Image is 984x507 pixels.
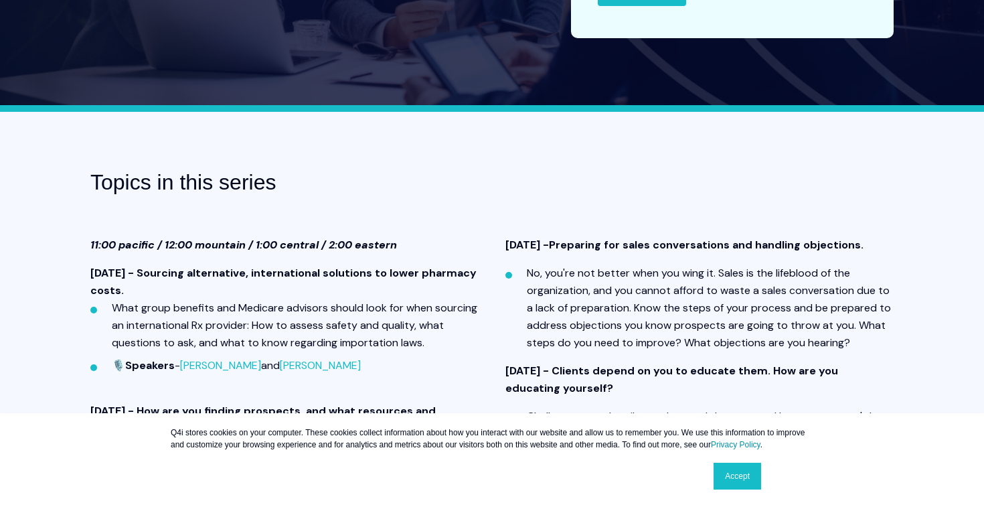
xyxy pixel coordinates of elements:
[711,440,760,449] a: Privacy Policy
[505,238,549,252] strong: [DATE] -
[280,358,361,372] a: [PERSON_NAME]
[90,404,436,435] strong: [DATE] - How are you finding prospects, and what resources and technology are you using to connec...
[505,364,838,395] strong: [DATE] - Clients depend on you to educate them. How are you educating yourself?
[90,266,477,297] strong: [DATE] - Sourcing alternative, international solutions to lower pharmacy costs.
[527,265,894,352] li: No, you're not better when you wing it. Sales is the lifeblood of the organization, and you canno...
[90,238,397,252] strong: 11:00 pacific / 12:00 mountain / 1:00 central / 2:00 eastern
[112,299,479,352] li: What group benefits and Medicare advisors should look for when sourcing an international Rx provi...
[90,165,539,200] h3: Topics in this series
[171,427,813,451] p: Q4i stores cookies on your computer. These cookies collect information about how you interact wit...
[125,358,175,372] strong: Speakers
[549,238,864,252] span: Preparing for sales conversations and handling objections.
[180,358,261,372] a: [PERSON_NAME]
[714,463,761,490] a: Accept
[112,357,479,374] li: 🎙️ - and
